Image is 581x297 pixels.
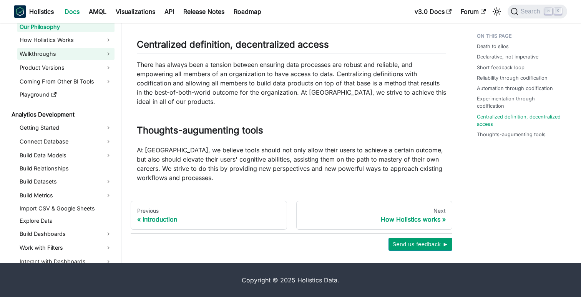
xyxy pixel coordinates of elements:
a: AMQL [84,5,111,18]
a: Coming From Other BI Tools [17,75,115,88]
a: Visualizations [111,5,160,18]
div: Copyright © 2025 Holistics Data. [46,275,535,285]
div: How Holistics works [303,215,446,223]
a: Product Versions [17,62,115,74]
a: Analytics Development [9,109,115,120]
a: Import CSV & Google Sheets [17,203,115,214]
kbd: ⌘ [544,8,552,15]
h2: Thoughts-augumenting tools [137,125,446,139]
a: Reliability through codification [477,74,548,82]
img: Holistics [14,5,26,18]
a: Getting Started [17,122,115,134]
button: Send us feedback ► [388,238,452,251]
div: Introduction [137,215,281,223]
a: Short feedback loop [477,64,525,71]
a: Thoughts-augumenting tools [477,131,546,138]
button: Search (Command+K) [508,5,567,18]
a: Declarative, not imperative [477,53,538,60]
a: Forum [456,5,490,18]
a: v3.0 Docs [410,5,456,18]
a: Release Notes [179,5,229,18]
div: Previous [137,207,281,214]
a: Our Philosophy [17,22,115,32]
a: Work with Filters [17,242,115,254]
p: There has always been a tension between ensuring data processes are robust and reliable, and empo... [137,60,446,106]
a: Roadmap [229,5,266,18]
div: Next [303,207,446,214]
p: At [GEOGRAPHIC_DATA], we believe tools should not only allow their users to achieve a certain out... [137,145,446,182]
kbd: K [554,8,562,15]
span: Send us feedback ► [392,239,448,249]
a: How Holistics Works [17,34,115,46]
span: Search [518,8,545,15]
a: Connect Database [17,135,115,148]
a: Explore Data [17,215,115,226]
h2: Centralized definition, decentralized access [137,39,446,53]
a: Build Metrics [17,189,115,202]
a: API [160,5,179,18]
b: Holistics [29,7,54,16]
a: Build Datasets [17,175,115,188]
a: Walkthroughs [17,48,115,60]
a: Experimentation through codification [477,95,563,110]
nav: Docs pages [131,201,452,230]
a: Build Dashboards [17,228,115,240]
a: Playground [17,89,115,100]
a: Automation through codification [477,85,553,92]
a: Build Relationships [17,163,115,174]
a: Interact with Dashboards [17,255,115,268]
a: HolisticsHolistics [14,5,54,18]
a: Centralized definition, decentralized access [477,113,563,128]
a: Death to silos [477,43,509,50]
a: PreviousIntroduction [131,201,287,230]
button: Switch between dark and light mode (currently light mode) [491,5,503,18]
a: Build Data Models [17,149,115,162]
a: NextHow Holistics works [296,201,453,230]
a: Docs [60,5,84,18]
